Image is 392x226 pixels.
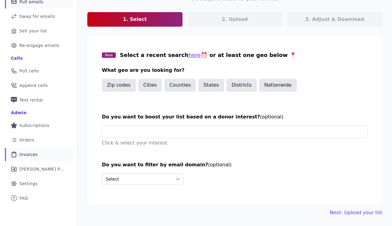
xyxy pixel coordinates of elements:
div: Admin [11,110,27,116]
a: Swap for emails [5,10,72,23]
a: Subscriptions [5,119,72,132]
span: Do you want to filter by email domain? [102,162,208,168]
button: Nationwide [259,79,297,91]
a: [PERSON_NAME] Performance [5,162,72,176]
span: Sell your list [19,28,47,34]
span: Orders [19,137,34,143]
span: Invoices [19,151,38,158]
a: Re-engage emails [5,39,72,52]
p: 2. Upload [222,16,248,23]
p: 3. Adjust & Download [305,16,364,23]
span: Append cells [19,82,48,88]
span: New [102,52,116,58]
a: Pull cells [5,64,72,78]
a: Text rental [5,93,72,107]
span: Settings [19,181,38,187]
button: here [189,51,201,59]
button: Counties [164,79,196,91]
p: Click & select your interest [102,139,368,147]
span: (optional) [260,114,283,120]
span: Do you want to boost your list based on a donor interest? [102,114,260,120]
a: Settings [5,177,72,190]
div: Cells [11,55,23,61]
a: Append cells [5,79,72,92]
span: Select a recent search ⏰ or at least one geo below 📍 [120,52,296,58]
p: 1. Select [123,16,147,23]
span: Re-engage emails [19,42,59,48]
button: Next: Upload your list [330,209,382,216]
a: FAQ [5,191,72,205]
a: Invoices [5,148,72,161]
span: Pull cells [19,68,39,74]
a: Sell your list [5,24,72,38]
button: Cities [138,79,162,91]
span: [PERSON_NAME] Performance [19,166,65,172]
button: Zip codes [102,79,136,91]
a: 1. Select [87,12,183,27]
span: FAQ [19,195,28,201]
button: States [198,79,224,91]
span: Swap for emails [19,13,55,19]
span: (optional) [208,162,231,168]
a: Orders [5,133,72,147]
button: Districts [226,79,257,91]
span: Text rental [19,97,43,103]
span: Subscriptions [19,122,49,128]
h3: What geo are you looking for? [102,67,368,74]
